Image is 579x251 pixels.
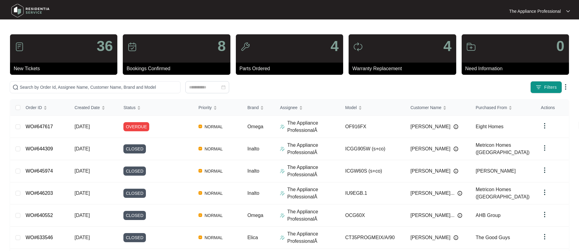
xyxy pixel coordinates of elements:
[541,233,548,240] img: dropdown arrow
[352,65,456,72] p: Warranty Replacement
[280,104,298,111] span: Assignee
[240,42,250,52] img: icon
[202,234,225,241] span: NORMAL
[410,212,454,219] span: [PERSON_NAME]...
[202,190,225,197] span: NORMAL
[119,100,194,116] th: Status
[453,146,458,151] img: Info icon
[457,213,462,218] img: Info icon
[97,39,113,53] p: 36
[541,211,548,218] img: dropdown arrow
[566,10,570,13] img: dropdown arrow
[74,104,100,111] span: Created Date
[410,104,441,111] span: Customer Name
[247,104,259,111] span: Brand
[198,236,202,239] img: Vercel Logo
[198,104,212,111] span: Priority
[476,168,516,174] span: [PERSON_NAME]
[541,189,548,196] img: dropdown arrow
[14,65,117,72] p: New Tickets
[345,104,357,111] span: Model
[280,146,285,151] img: Assigner Icon
[202,167,225,175] span: NORMAL
[476,213,501,218] span: AHB Group
[243,100,275,116] th: Brand
[410,167,450,175] span: [PERSON_NAME]
[453,235,458,240] img: Info icon
[541,167,548,174] img: dropdown arrow
[247,168,259,174] span: Inalto
[330,39,339,53] p: 4
[123,211,146,220] span: CLOSED
[26,191,53,196] a: WO#646203
[405,100,471,116] th: Customer Name
[198,213,202,217] img: Vercel Logo
[202,145,225,153] span: NORMAL
[74,235,90,240] span: [DATE]
[74,168,90,174] span: [DATE]
[247,213,263,218] span: Omega
[476,235,510,240] span: The Good Guys
[471,100,536,116] th: Purchased From
[465,65,569,72] p: Need Information
[280,235,285,240] img: Assigner Icon
[287,208,340,223] p: The Appliance ProfessionalÂ
[410,123,450,130] span: [PERSON_NAME]
[123,189,146,198] span: CLOSED
[340,116,406,138] td: OF916FX
[247,124,263,129] span: Omega
[457,191,462,196] img: Info icon
[123,122,149,131] span: OVERDUE
[353,42,363,52] img: icon
[26,124,53,129] a: WO#647617
[9,2,52,20] img: residentia service logo
[340,205,406,227] td: OCG60X
[26,168,53,174] a: WO#645974
[536,84,542,90] img: filter icon
[453,169,458,174] img: Info icon
[562,83,569,91] img: dropdown arrow
[247,235,258,240] span: Elica
[198,169,202,173] img: Vercel Logo
[123,167,146,176] span: CLOSED
[544,84,557,91] span: Filters
[26,213,53,218] a: WO#640552
[275,100,340,116] th: Assignee
[536,100,569,116] th: Actions
[453,124,458,129] img: Info icon
[287,164,340,178] p: The Appliance ProfessionalÂ
[21,100,70,116] th: Order ID
[530,81,562,93] button: filter iconFilters
[26,146,53,151] a: WO#644309
[541,122,548,129] img: dropdown arrow
[198,147,202,150] img: Vercel Logo
[240,65,343,72] p: Parts Ordered
[287,230,340,245] p: The Appliance ProfessionalÂ
[410,145,450,153] span: [PERSON_NAME]
[194,100,243,116] th: Priority
[127,42,137,52] img: icon
[74,191,90,196] span: [DATE]
[123,104,136,111] span: Status
[556,39,564,53] p: 0
[247,191,259,196] span: Inalto
[476,143,529,155] span: Metricon Homes ([GEOGRAPHIC_DATA])
[476,187,529,199] span: Metricon Homes ([GEOGRAPHIC_DATA])
[198,125,202,128] img: Vercel Logo
[202,123,225,130] span: NORMAL
[340,182,406,205] td: IU9EGB.1
[340,138,406,160] td: ICGG905W (s+co)
[280,213,285,218] img: Assigner Icon
[15,42,24,52] img: icon
[126,65,230,72] p: Bookings Confirmed
[287,142,340,156] p: The Appliance ProfessionalÂ
[410,234,450,241] span: [PERSON_NAME]
[74,124,90,129] span: [DATE]
[280,124,285,129] img: Assigner Icon
[287,119,340,134] p: The Appliance ProfessionalÂ
[340,100,406,116] th: Model
[26,235,53,240] a: WO#633546
[476,104,507,111] span: Purchased From
[287,186,340,201] p: The Appliance ProfessionalÂ
[466,42,476,52] img: icon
